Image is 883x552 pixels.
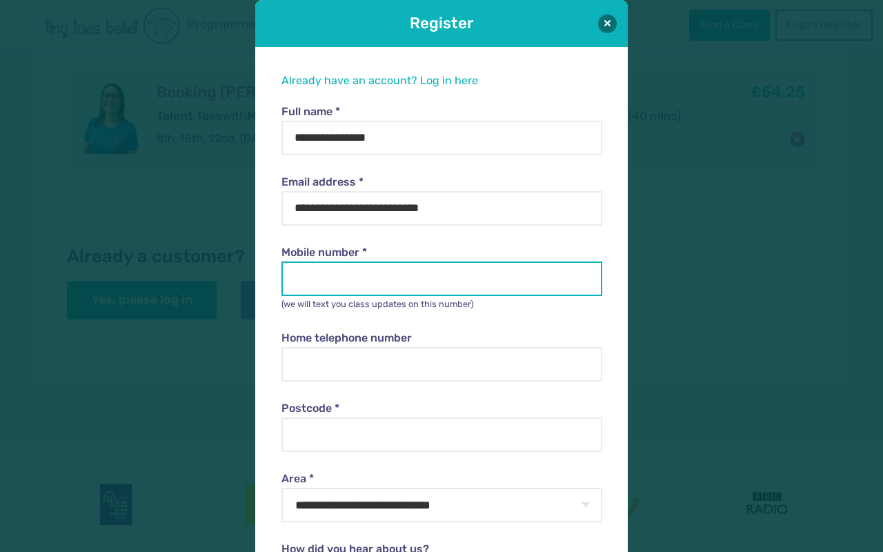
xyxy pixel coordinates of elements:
h1: Register [294,12,589,34]
label: Email address * [281,175,602,190]
label: Area * [281,471,602,486]
label: Mobile number * [281,245,602,260]
label: Home telephone number [281,331,602,346]
a: Already have an account? Log in here [281,74,478,87]
label: Postcode * [281,401,602,416]
label: Full name * [281,104,602,119]
small: (we will text you class updates on this number) [281,299,473,309]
